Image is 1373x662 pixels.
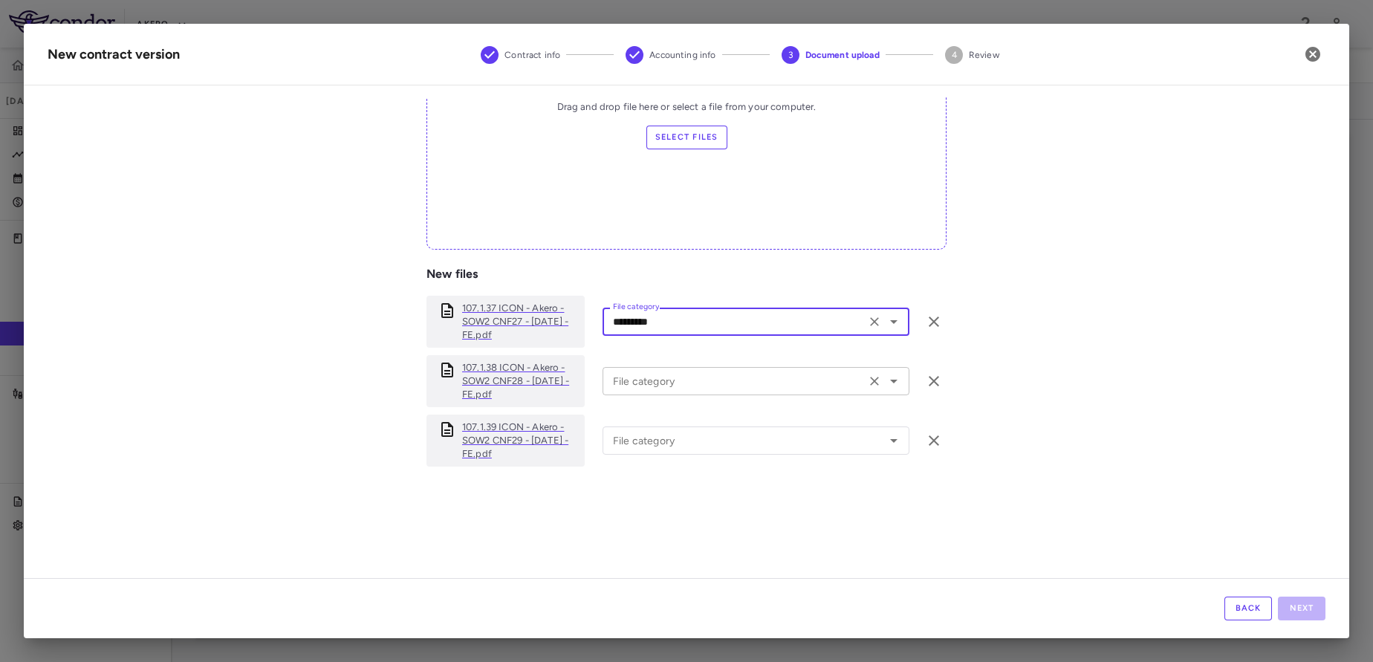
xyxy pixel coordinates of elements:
[883,311,904,332] button: Open
[1224,597,1272,620] button: Back
[614,28,727,82] button: Accounting info
[462,302,579,342] a: 107.1.37 ICON - Akero - SOW2 CNF27 - [DATE] - FE.pdf
[48,45,180,65] div: New contract version
[504,48,560,62] span: Contract info
[864,371,885,392] button: Clear
[921,309,947,334] button: Remove
[883,430,904,451] button: Open
[462,302,579,342] p: 107.1.37 ICON - Akero - SOW2 CNF27 - 2025-06-30 - FE.pdf
[462,361,579,401] p: 107.1.38 ICON - Akero - SOW2 CNF28 - 2025-09-16 - FE.pdf
[462,421,579,461] p: 107.1.39 ICON - Akero - SOW2 CNF29 - 2025-09-16 - FE.pdf
[921,369,947,394] button: Remove
[613,301,659,314] label: File category
[426,267,947,281] p: New files
[770,28,892,82] button: Document upload
[788,50,793,60] text: 3
[462,421,579,461] a: 107.1.39 ICON - Akero - SOW2 CNF29 - [DATE] - FE.pdf
[469,28,572,82] button: Contract info
[864,311,885,332] button: Clear
[921,428,947,453] button: Remove
[805,48,880,62] span: Document upload
[883,371,904,392] button: Open
[649,48,715,62] span: Accounting info
[646,126,727,149] label: Select files
[427,100,946,114] p: Drag and drop file here or select a file from your computer.
[462,361,579,401] a: 107.1.38 ICON - Akero - SOW2 CNF28 - [DATE] - FE.pdf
